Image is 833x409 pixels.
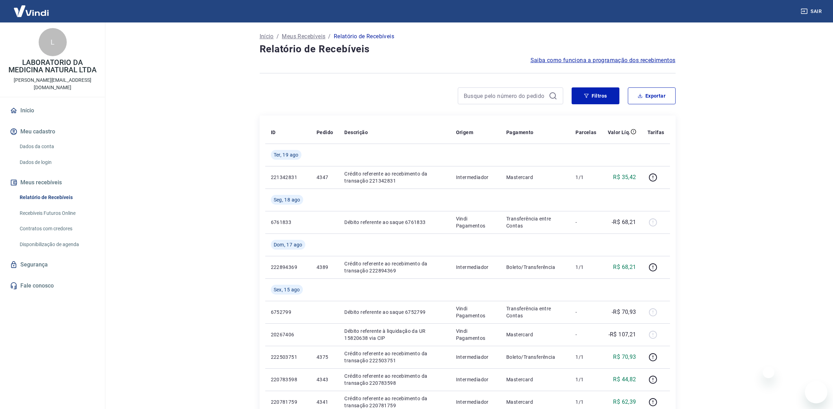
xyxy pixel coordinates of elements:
[575,309,596,316] p: -
[17,222,97,236] a: Contratos com credores
[8,278,97,293] a: Fale conosco
[274,151,299,158] span: Ter, 19 ago
[609,330,636,339] p: -R$ 107,21
[17,155,97,170] a: Dados de login
[271,129,276,136] p: ID
[575,264,596,271] p: 1/1
[456,354,495,361] p: Intermediador
[271,174,305,181] p: 221342831
[344,395,444,409] p: Crédito referente ao recebimento da transação 220781759
[317,354,333,361] p: 4375
[271,354,305,361] p: 222503751
[456,328,495,342] p: Vindi Pagamentos
[8,257,97,272] a: Segurança
[17,206,97,220] a: Recebíveis Futuros Online
[344,350,444,364] p: Crédito referente ao recebimento da transação 222503751
[613,398,636,406] p: R$ 62,39
[317,174,333,181] p: 4347
[575,174,596,181] p: 1/1
[6,77,99,91] p: [PERSON_NAME][EMAIL_ADDRESS][DOMAIN_NAME]
[805,381,827,403] iframe: Botão para abrir a janela de mensagens
[613,173,636,182] p: R$ 35,42
[271,309,305,316] p: 6752799
[344,219,444,226] p: Débito referente ao saque 6761833
[276,32,279,41] p: /
[506,264,564,271] p: Boleto/Transferência
[575,398,596,405] p: 1/1
[608,129,631,136] p: Valor Líq.
[271,264,305,271] p: 222894369
[613,263,636,271] p: R$ 68,21
[456,129,473,136] p: Origem
[328,32,331,41] p: /
[274,241,302,248] span: Dom, 17 ago
[260,42,676,56] h4: Relatório de Recebíveis
[17,139,97,154] a: Dados da conta
[506,174,564,181] p: Mastercard
[344,260,444,274] p: Crédito referente ao recebimento da transação 222894369
[344,129,368,136] p: Descrição
[8,124,97,139] button: Meu cadastro
[628,87,676,104] button: Exportar
[274,286,300,293] span: Sex, 15 ago
[39,28,67,56] div: L
[8,103,97,118] a: Início
[572,87,619,104] button: Filtros
[456,305,495,319] p: Vindi Pagamentos
[456,376,495,383] p: Intermediador
[8,175,97,190] button: Meus recebíveis
[456,264,495,271] p: Intermediador
[456,215,495,229] p: Vindi Pagamentos
[317,376,333,383] p: 4343
[575,331,596,338] p: -
[464,91,546,101] input: Busque pelo número do pedido
[575,129,596,136] p: Parcelas
[506,129,534,136] p: Pagamento
[763,367,774,378] iframe: Fechar mensagem
[647,129,664,136] p: Tarifas
[344,328,444,342] p: Débito referente à liquidação da UR 15820638 via CIP
[506,398,564,405] p: Mastercard
[260,32,274,41] a: Início
[613,353,636,361] p: R$ 70,93
[506,376,564,383] p: Mastercard
[271,219,305,226] p: 6761833
[317,129,333,136] p: Pedido
[506,215,564,229] p: Transferência entre Contas
[344,309,444,316] p: Débito referente ao saque 6752799
[575,354,596,361] p: 1/1
[456,398,495,405] p: Intermediador
[531,56,676,65] a: Saiba como funciona a programação dos recebimentos
[317,398,333,405] p: 4341
[17,237,97,252] a: Disponibilização de agenda
[612,218,636,226] p: -R$ 68,21
[317,264,333,271] p: 4389
[613,375,636,384] p: R$ 44,82
[344,170,444,184] p: Crédito referente ao recebimento da transação 221342831
[271,398,305,405] p: 220781759
[334,32,394,41] p: Relatório de Recebíveis
[6,59,99,74] p: LABORATORIO DA MEDICINA NATURAL LTDA
[506,331,564,338] p: Mastercard
[271,376,305,383] p: 220783598
[575,219,596,226] p: -
[282,32,325,41] a: Meus Recebíveis
[506,305,564,319] p: Transferência entre Contas
[8,0,54,22] img: Vindi
[575,376,596,383] p: 1/1
[17,190,97,205] a: Relatório de Recebíveis
[612,308,636,316] p: -R$ 70,93
[799,5,825,18] button: Sair
[271,331,305,338] p: 20267406
[456,174,495,181] p: Intermediador
[344,372,444,387] p: Crédito referente ao recebimento da transação 220783598
[274,196,300,203] span: Seg, 18 ago
[506,354,564,361] p: Boleto/Transferência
